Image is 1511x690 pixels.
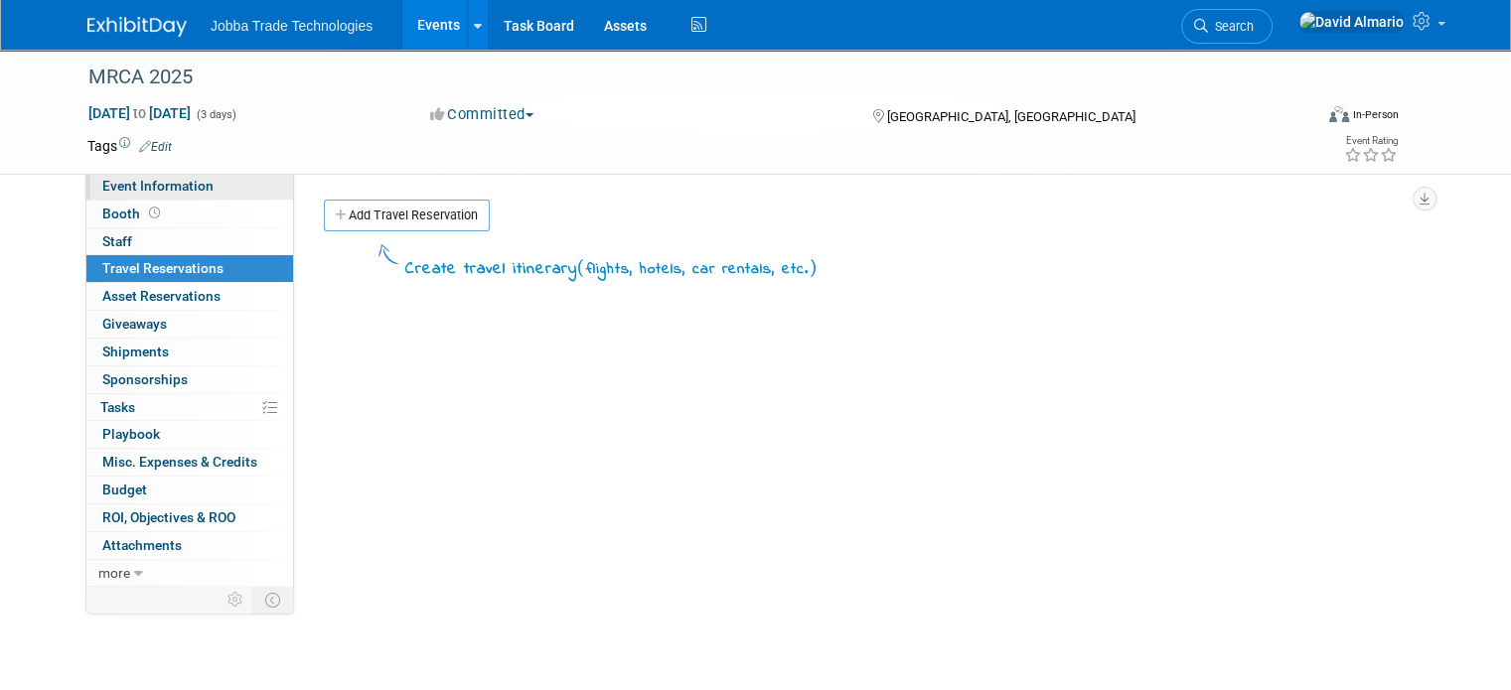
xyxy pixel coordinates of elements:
span: Shipments [102,344,169,359]
span: Booth [102,206,164,221]
span: ) [809,257,818,277]
span: Sponsorships [102,371,188,387]
span: Asset Reservations [102,288,221,304]
span: Event Information [102,178,214,194]
span: Staff [102,233,132,249]
span: more [98,565,130,581]
a: Misc. Expenses & Credits [86,449,293,476]
a: Giveaways [86,311,293,338]
span: Travel Reservations [102,260,224,276]
span: Giveaways [102,316,167,332]
a: Booth [86,201,293,227]
img: ExhibitDay [87,17,187,37]
span: Attachments [102,537,182,553]
span: to [130,105,149,121]
a: more [86,560,293,587]
div: MRCA 2025 [81,60,1287,95]
a: Shipments [86,339,293,365]
td: Toggle Event Tabs [253,587,294,613]
a: Search [1181,9,1273,44]
a: Travel Reservations [86,255,293,282]
span: (3 days) [195,108,236,121]
a: ROI, Objectives & ROO [86,504,293,531]
div: Event Rating [1344,136,1398,146]
span: ROI, Objectives & ROO [102,509,235,525]
span: ( [577,257,586,277]
span: Budget [102,482,147,497]
span: [DATE] [DATE] [87,104,192,122]
img: Format-Inperson.png [1329,106,1349,122]
a: Sponsorships [86,366,293,393]
a: Attachments [86,532,293,559]
a: Add Travel Reservation [324,200,490,231]
button: Committed [423,104,541,125]
span: Misc. Expenses & Credits [102,454,257,470]
div: In-Person [1352,107,1399,122]
a: Asset Reservations [86,283,293,310]
span: Search [1208,19,1254,34]
a: Event Information [86,173,293,200]
div: Create travel itinerary [405,255,818,282]
span: Jobba Trade Technologies [211,18,373,34]
a: Budget [86,477,293,503]
a: Staff [86,228,293,255]
td: Personalize Event Tab Strip [219,587,253,613]
span: flights, hotels, car rentals, etc. [586,258,809,280]
img: David Almario [1298,11,1405,33]
span: Tasks [100,399,135,415]
a: Edit [139,140,172,154]
span: Booth not reserved yet [145,206,164,220]
span: [GEOGRAPHIC_DATA], [GEOGRAPHIC_DATA] [887,109,1135,124]
span: Playbook [102,426,160,442]
a: Tasks [86,394,293,421]
td: Tags [87,136,172,156]
a: Playbook [86,421,293,448]
div: Event Format [1205,103,1399,133]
